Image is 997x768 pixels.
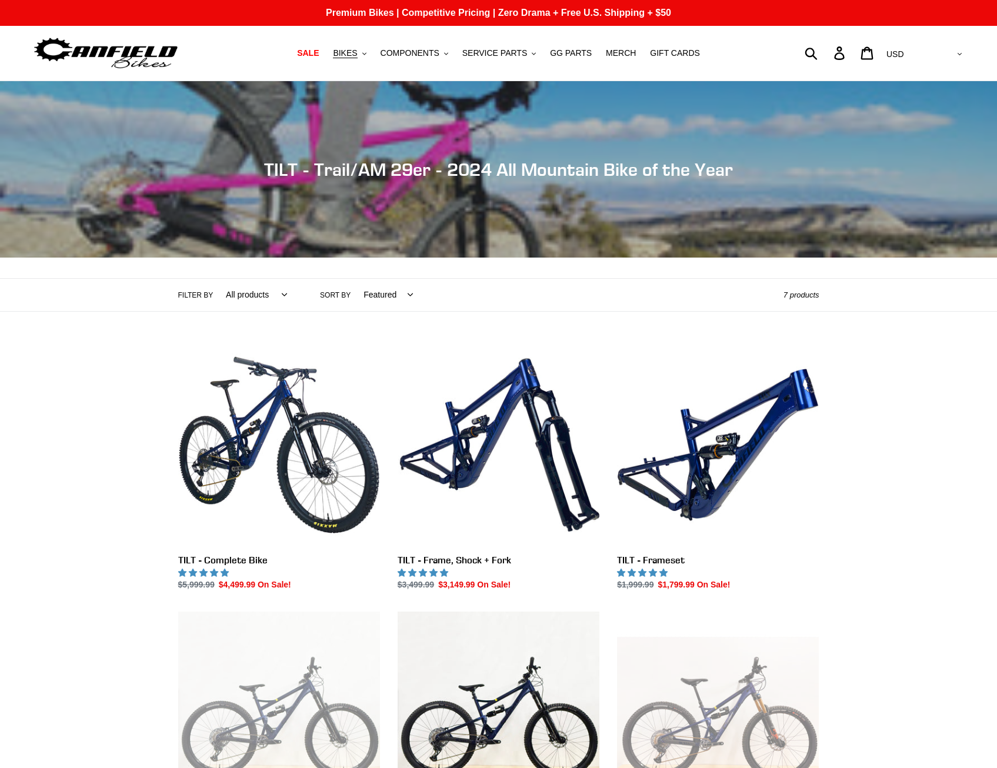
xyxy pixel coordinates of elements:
span: SERVICE PARTS [462,48,527,58]
button: SERVICE PARTS [456,45,542,61]
button: BIKES [327,45,372,61]
span: COMPONENTS [381,48,439,58]
button: COMPONENTS [375,45,454,61]
a: MERCH [600,45,642,61]
a: GIFT CARDS [644,45,706,61]
a: SALE [291,45,325,61]
span: SALE [297,48,319,58]
label: Sort by [320,290,351,300]
a: GG PARTS [544,45,598,61]
img: Canfield Bikes [32,35,179,72]
label: Filter by [178,290,214,300]
span: 7 products [783,290,819,299]
span: GIFT CARDS [650,48,700,58]
span: MERCH [606,48,636,58]
input: Search [811,40,841,66]
span: BIKES [333,48,357,58]
span: TILT - Trail/AM 29er - 2024 All Mountain Bike of the Year [264,159,733,180]
span: GG PARTS [550,48,592,58]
